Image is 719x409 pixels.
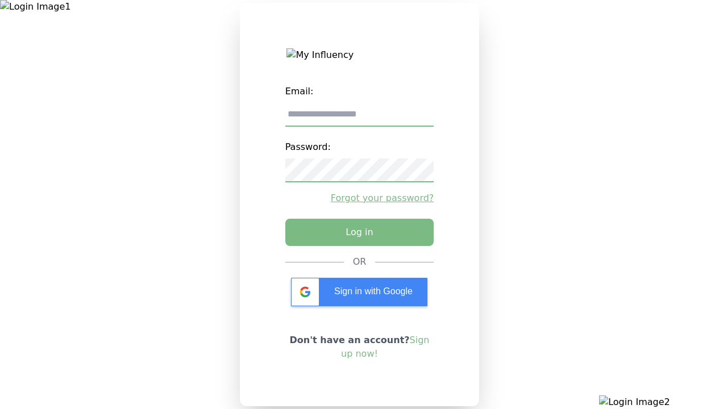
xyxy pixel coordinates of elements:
[353,255,367,269] div: OR
[334,286,413,296] span: Sign in with Google
[285,136,434,158] label: Password:
[285,219,434,246] button: Log in
[291,278,427,306] div: Sign in with Google
[599,395,719,409] img: Login Image2
[286,48,432,62] img: My Influency
[285,191,434,205] a: Forgot your password?
[285,333,434,361] p: Don't have an account?
[285,80,434,103] label: Email:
